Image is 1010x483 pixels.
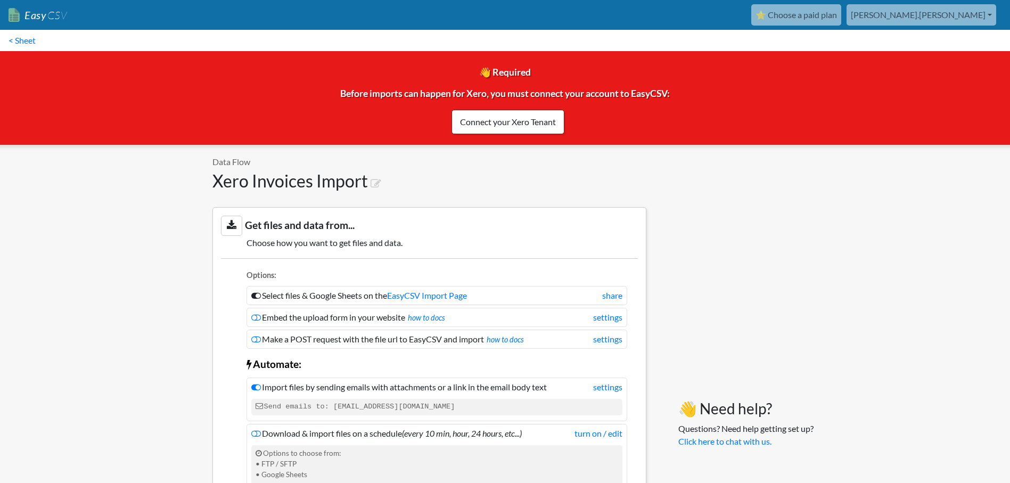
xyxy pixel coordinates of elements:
a: settings [593,333,622,346]
code: Send emails to: [EMAIL_ADDRESS][DOMAIN_NAME] [251,399,622,415]
a: [PERSON_NAME].[PERSON_NAME] [847,4,996,26]
li: Select files & Google Sheets on the [247,286,627,305]
span: CSV [46,9,67,22]
h3: 👋 Need help? [678,400,814,418]
a: share [602,289,622,302]
span: 👋 Required Before imports can happen for Xero, you must connect your account to EasyCSV: [340,67,670,124]
a: turn on / edit [574,427,622,440]
a: settings [593,311,622,324]
a: EasyCSV [9,4,67,26]
p: Questions? Need help getting set up? [678,422,814,448]
h1: Xero Invoices Import [212,171,646,191]
p: Data Flow [212,155,646,168]
li: Import files by sending emails with attachments or a link in the email body text [247,378,627,421]
a: EasyCSV Import Page [387,290,467,300]
a: ⭐ Choose a paid plan [751,4,841,26]
li: Make a POST request with the file url to EasyCSV and import [247,330,627,349]
a: settings [593,381,622,394]
a: Connect your Xero Tenant [451,110,564,134]
li: Embed the upload form in your website [247,308,627,327]
li: Options: [247,269,627,284]
h5: Choose how you want to get files and data. [221,238,638,248]
i: (every 10 min, hour, 24 hours, etc...) [402,428,522,438]
h3: Get files and data from... [221,216,638,235]
li: Automate: [247,351,627,375]
a: Click here to chat with us. [678,436,771,446]
a: how to docs [408,313,445,322]
a: how to docs [487,335,524,344]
